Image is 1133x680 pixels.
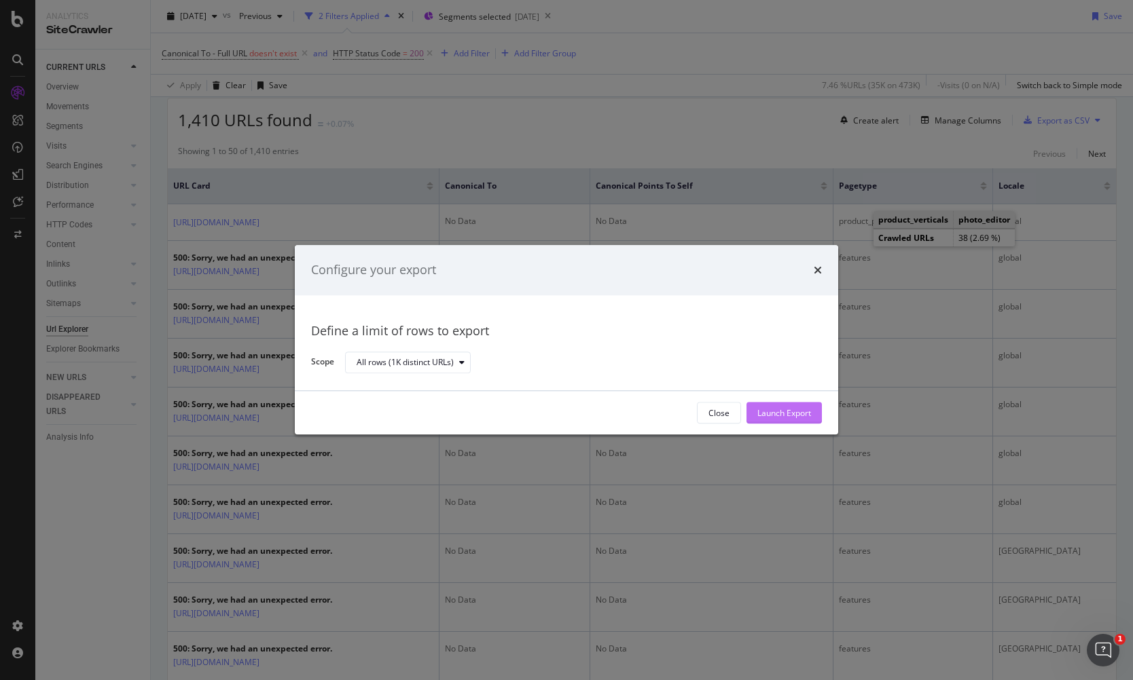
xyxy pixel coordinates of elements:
div: times [814,261,822,279]
div: All rows (1K distinct URLs) [357,358,454,366]
div: Launch Export [757,407,811,419]
button: Close [697,402,741,424]
div: Configure your export [311,261,436,279]
div: Close [708,407,730,419]
div: Define a limit of rows to export [311,322,822,340]
button: Launch Export [747,402,822,424]
label: Scope [311,356,334,371]
iframe: Intercom live chat [1087,634,1119,666]
div: modal [295,245,838,434]
span: 1 [1115,634,1126,645]
button: All rows (1K distinct URLs) [345,352,471,373]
